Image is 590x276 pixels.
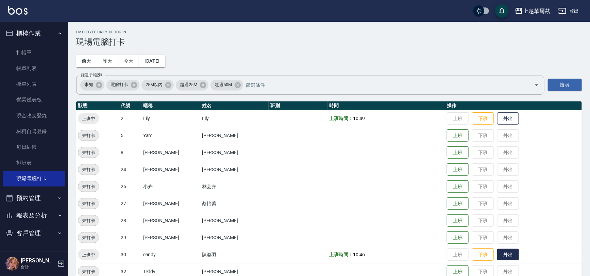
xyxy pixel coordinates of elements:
[353,116,365,121] span: 10:49
[139,55,165,67] button: [DATE]
[3,124,65,139] a: 材料自購登錄
[200,178,269,195] td: 林芸卉
[8,6,28,15] img: Logo
[548,79,582,91] button: 搜尋
[78,149,99,156] span: 未打卡
[3,207,65,224] button: 報表及分析
[329,116,353,121] b: 上班時間：
[78,166,99,173] span: 未打卡
[78,234,99,241] span: 未打卡
[3,171,65,186] a: 現場電腦打卡
[3,139,65,155] a: 每日結帳
[447,163,469,176] button: 上班
[497,112,519,125] button: 外出
[119,246,141,263] td: 30
[21,257,55,264] h5: [PERSON_NAME]
[200,246,269,263] td: 陳姿羽
[76,101,119,110] th: 狀態
[447,129,469,142] button: 上班
[3,76,65,92] a: 掛單列表
[119,195,141,212] td: 27
[176,81,201,88] span: 超過25M
[353,252,365,257] span: 10:46
[200,212,269,229] td: [PERSON_NAME]
[81,72,102,78] label: 篩選打卡記錄
[76,30,582,34] h2: Employee Daily Clock In
[200,127,269,144] td: [PERSON_NAME]
[210,81,236,88] span: 超過50M
[141,246,200,263] td: candy
[3,25,65,42] button: 櫃檯作業
[512,4,553,18] button: 上越華爾茲
[141,81,167,88] span: 25M以內
[76,37,582,47] h3: 現場電腦打卡
[3,155,65,171] a: 排班表
[531,80,542,91] button: Open
[141,80,174,91] div: 25M以內
[200,101,269,110] th: 姓名
[3,61,65,76] a: 帳單列表
[119,144,141,161] td: 8
[141,144,200,161] td: [PERSON_NAME]
[76,55,97,67] button: 前天
[78,132,99,139] span: 未打卡
[244,79,522,91] input: 篩選條件
[329,252,353,257] b: 上班時間：
[497,249,519,261] button: 外出
[5,257,19,271] img: Person
[3,224,65,242] button: 客戶管理
[141,178,200,195] td: 小卉
[327,101,445,110] th: 時間
[556,5,582,17] button: 登出
[119,161,141,178] td: 24
[119,101,141,110] th: 代號
[523,7,550,15] div: 上越華爾茲
[119,127,141,144] td: 5
[119,212,141,229] td: 28
[78,268,99,275] span: 未打卡
[3,92,65,108] a: 營業儀表板
[119,110,141,127] td: 2
[78,200,99,207] span: 未打卡
[447,197,469,210] button: 上班
[3,189,65,207] button: 預約管理
[141,195,200,212] td: [PERSON_NAME]
[78,251,99,258] span: 上班中
[200,161,269,178] td: [PERSON_NAME]
[200,195,269,212] td: 蔡怡蓁
[119,229,141,246] td: 29
[80,81,97,88] span: 未知
[445,101,582,110] th: 操作
[447,214,469,227] button: 上班
[141,127,200,144] td: Yami
[118,55,139,67] button: 今天
[200,229,269,246] td: [PERSON_NAME]
[210,80,243,91] div: 超過50M
[78,217,99,224] span: 未打卡
[3,108,65,124] a: 現金收支登錄
[141,161,200,178] td: [PERSON_NAME]
[472,248,494,261] button: 下班
[141,110,200,127] td: Lily
[495,4,509,18] button: save
[141,229,200,246] td: [PERSON_NAME]
[200,110,269,127] td: Lily
[141,212,200,229] td: [PERSON_NAME]
[119,178,141,195] td: 25
[106,81,132,88] span: 電腦打卡
[447,180,469,193] button: 上班
[269,101,327,110] th: 班別
[176,80,208,91] div: 超過25M
[78,115,99,122] span: 上班中
[472,112,494,125] button: 下班
[80,80,104,91] div: 未知
[21,264,55,270] p: 會計
[106,80,139,91] div: 電腦打卡
[447,231,469,244] button: 上班
[447,146,469,159] button: 上班
[200,144,269,161] td: [PERSON_NAME]
[3,45,65,61] a: 打帳單
[97,55,118,67] button: 昨天
[141,101,200,110] th: 暱稱
[78,183,99,190] span: 未打卡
